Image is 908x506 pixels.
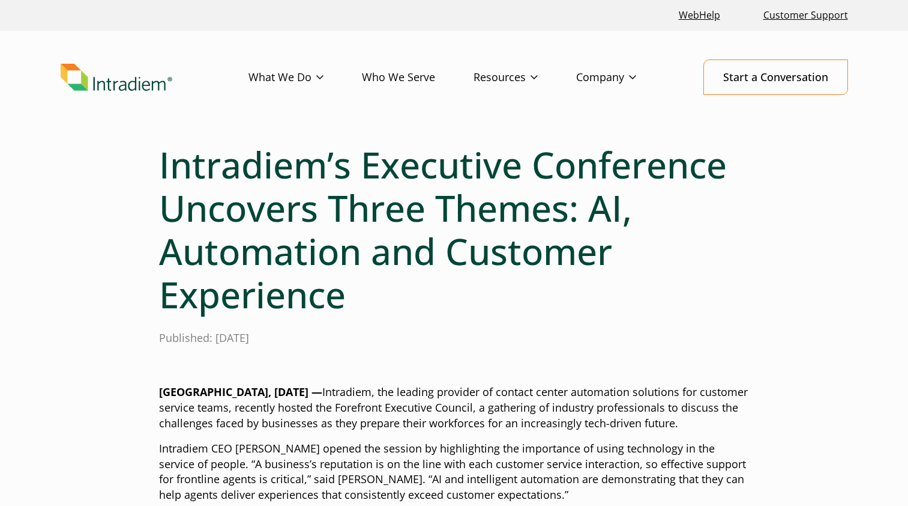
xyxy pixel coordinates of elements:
[159,143,750,316] h1: Intradiem’s Executive Conference Uncovers Three Themes: AI, Automation and Customer Experience
[159,441,750,504] p: Intradiem CEO [PERSON_NAME] opened the session by highlighting the importance of using technology...
[61,64,172,91] img: Intradiem
[159,331,750,346] p: Published: [DATE]
[474,60,576,95] a: Resources
[61,64,248,91] a: Link to homepage of Intradiem
[759,2,853,28] a: Customer Support
[703,59,848,95] a: Start a Conversation
[159,385,322,399] strong: [GEOGRAPHIC_DATA], [DATE] —
[674,2,725,28] a: Link opens in a new window
[159,385,750,431] p: Intradiem, the leading provider of contact center automation solutions for customer service teams...
[248,60,362,95] a: What We Do
[362,60,474,95] a: Who We Serve
[576,60,675,95] a: Company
